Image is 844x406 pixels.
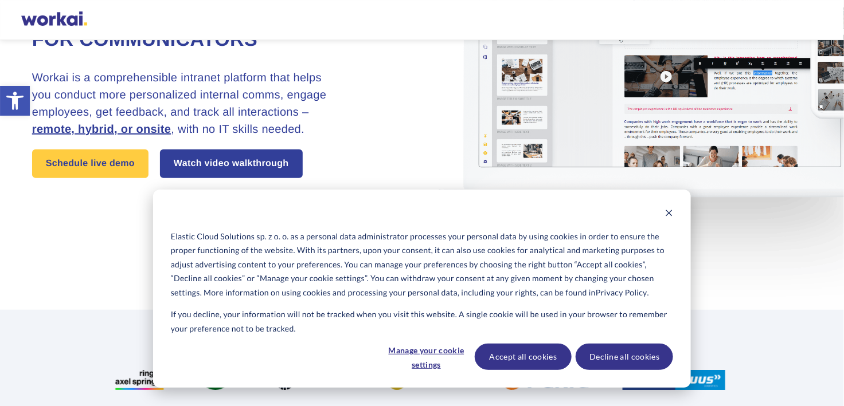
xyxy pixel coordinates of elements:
[104,336,740,349] h2: Join over 500 000 productive people using Workai intranet platform everyday
[32,69,337,138] h3: Workai is a comprehensible intranet platform that helps you conduct more personalized internal co...
[32,123,171,136] u: remote, hybrid, or onsite
[382,344,471,370] button: Manage your cookie settings
[596,286,647,300] a: Privacy Policy
[665,207,673,222] button: Dismiss cookie banner
[576,344,673,370] button: Decline all cookies
[160,149,303,178] a: Watch video walkthrough
[171,308,673,336] p: If you decline, your information will not be tracked when you visit this website. A single cookie...
[32,149,149,178] a: Schedule live demo
[475,344,572,370] button: Accept all cookies
[153,190,691,388] div: Cookie banner
[171,230,673,300] p: Elastic Cloud Solutions sp. z o. o. as a personal data administrator processes your personal data...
